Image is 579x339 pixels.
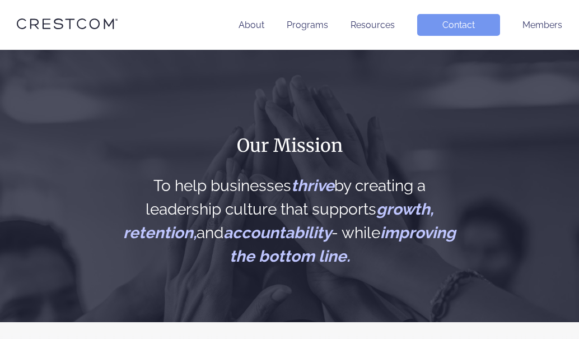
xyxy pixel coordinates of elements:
[291,177,334,195] span: thrive
[522,20,562,30] a: Members
[351,20,395,30] a: Resources
[287,20,328,30] a: Programs
[123,174,457,268] h2: To help businesses by creating a leadership culture that supports and - while
[239,20,264,30] a: About
[417,14,500,36] a: Contact
[123,134,457,157] h1: Our Mission
[223,224,331,242] span: accountability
